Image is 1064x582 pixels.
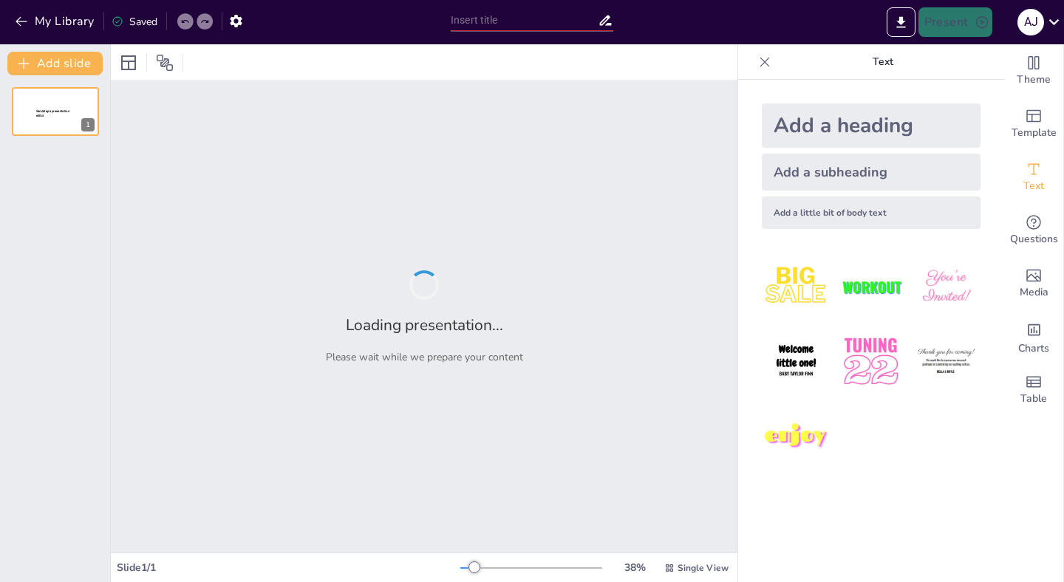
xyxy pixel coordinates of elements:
img: 4.jpeg [762,327,831,396]
div: Layout [117,51,140,75]
div: Add ready made slides [1004,97,1063,151]
div: Get real-time input from your audience [1004,204,1063,257]
div: Slide 1 / 1 [117,561,460,575]
button: Present [918,7,992,37]
span: Text [1023,178,1044,194]
span: Table [1020,391,1047,407]
div: 38 % [617,561,652,575]
img: 1.jpeg [762,253,831,321]
span: Sendsteps presentation editor [36,109,69,117]
img: 2.jpeg [836,253,905,321]
span: Template [1012,125,1057,141]
span: Single View [678,562,729,574]
span: Charts [1018,340,1049,357]
button: My Library [11,10,100,33]
span: Questions [1010,231,1058,247]
div: 1 [81,118,95,131]
span: Theme [1017,72,1051,88]
p: Please wait while we prepare your content [326,350,523,364]
img: 5.jpeg [836,327,905,396]
div: Add a table [1004,363,1063,417]
div: Add images, graphics, shapes or video [1004,257,1063,310]
div: 1 [12,87,99,136]
h2: Loading presentation... [346,315,503,335]
input: Insert title [451,10,598,31]
span: Media [1020,284,1048,301]
p: Text [777,44,989,80]
div: Add text boxes [1004,151,1063,204]
div: Saved [112,15,157,29]
div: Add a little bit of body text [762,196,981,229]
div: Add a heading [762,103,981,148]
div: Add a subheading [762,154,981,191]
button: A J [1017,7,1044,37]
div: A J [1017,9,1044,35]
span: Position [156,54,174,72]
img: 7.jpeg [762,403,831,471]
img: 3.jpeg [912,253,981,321]
button: Add slide [7,52,103,75]
img: 6.jpeg [912,327,981,396]
button: Export to PowerPoint [887,7,915,37]
div: Add charts and graphs [1004,310,1063,363]
div: Change the overall theme [1004,44,1063,97]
